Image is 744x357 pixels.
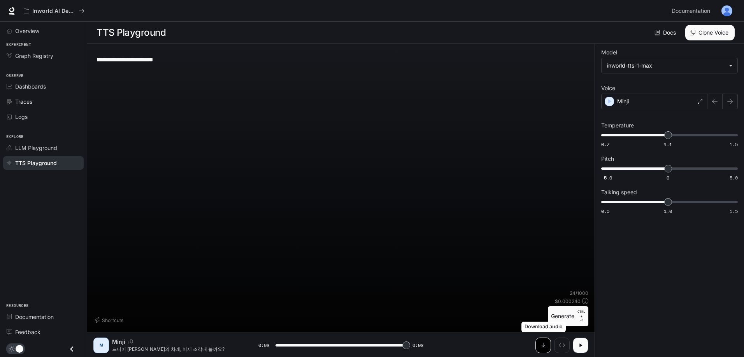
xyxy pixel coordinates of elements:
span: Graph Registry [15,52,53,60]
button: User avatar [719,3,735,19]
span: -5.0 [601,174,612,181]
span: Dashboards [15,82,46,91]
p: Inworld AI Demos [32,8,76,14]
span: Overview [15,27,39,35]
p: 드디어 [PERSON_NAME]의 차례, 이제 조각내 볼까요? [112,346,240,352]
p: Temperature [601,123,634,128]
span: Documentation [672,6,710,16]
a: LLM Playground [3,141,84,155]
span: 0:02 [258,341,269,349]
button: Clone Voice [685,25,735,40]
span: 0:02 [412,341,423,349]
a: Documentation [669,3,716,19]
span: 1.5 [730,208,738,214]
p: Model [601,50,617,55]
a: TTS Playground [3,156,84,170]
span: 1.5 [730,141,738,148]
button: Inspect [554,338,570,353]
p: $ 0.000240 [555,298,581,305]
span: LLM Playground [15,144,57,152]
img: User avatar [721,5,732,16]
button: Download audio [535,338,551,353]
span: Dark mode toggle [16,344,23,353]
button: Close drawer [63,341,81,357]
a: Traces [3,95,84,108]
p: Pitch [601,156,614,162]
div: inworld-tts-1-max [602,58,737,73]
a: Logs [3,110,84,124]
span: TTS Playground [15,159,57,167]
span: 5.0 [730,174,738,181]
a: Graph Registry [3,49,84,63]
button: GenerateCTRL +⏎ [548,306,588,326]
span: Feedback [15,328,40,336]
div: Download audio [521,322,566,332]
span: Logs [15,113,28,121]
p: Minji [112,338,125,346]
button: All workspaces [20,3,88,19]
p: ⏎ [577,309,585,323]
p: Voice [601,85,615,91]
span: 1.0 [664,208,672,214]
a: Overview [3,24,84,38]
div: inworld-tts-1-max [607,62,725,70]
span: Documentation [15,313,54,321]
span: 0 [667,174,669,181]
p: Talking speed [601,190,637,195]
span: Traces [15,98,32,106]
a: Docs [653,25,679,40]
p: CTRL + [577,309,585,319]
span: 0.5 [601,208,609,214]
a: Documentation [3,310,84,324]
p: Minji [617,98,629,105]
a: Dashboards [3,80,84,93]
h1: TTS Playground [97,25,166,40]
span: 0.7 [601,141,609,148]
button: Shortcuts [93,314,126,326]
button: Copy Voice ID [125,340,136,344]
div: M [95,339,107,352]
span: 1.1 [664,141,672,148]
a: Feedback [3,325,84,339]
p: 24 / 1000 [570,290,588,296]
